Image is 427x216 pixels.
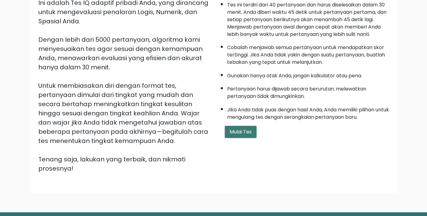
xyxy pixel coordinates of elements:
font: Gunakan hanya otak Anda, jangan kalkulator atau pena. [227,72,362,79]
font: Dengan lebih dari 5000 pertanyaan, algoritma kami menyesuaikan tes agar sesuai dengan kemampuan A... [38,35,203,71]
font: Untuk membiasakan diri dengan format tes, pertanyaan dimulai dari tingkat yang mudah dan secara b... [38,81,208,145]
font: Mulai Tes [230,128,252,135]
font: Tes ini terdiri dari 40 pertanyaan dan harus diselesaikan dalam 30 menit. Anda diberi waktu 45 de... [227,1,387,38]
button: Mulai Tes [225,126,257,138]
font: Cobalah menjawab semua pertanyaan untuk mendapatkan skor tertinggi. Jika Anda tidak yakin dengan ... [227,44,385,66]
font: Tenang saja, lakukan yang terbaik, dan nikmati prosesnya! [38,155,185,173]
font: Pertanyaan harus dijawab secara berurutan; melewatkan pertanyaan tidak dimungkinkan. [227,85,366,100]
font: Jika Anda tidak puas dengan hasil Anda, Anda memiliki pilihan untuk mengulang tes dengan serangka... [227,106,389,121]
